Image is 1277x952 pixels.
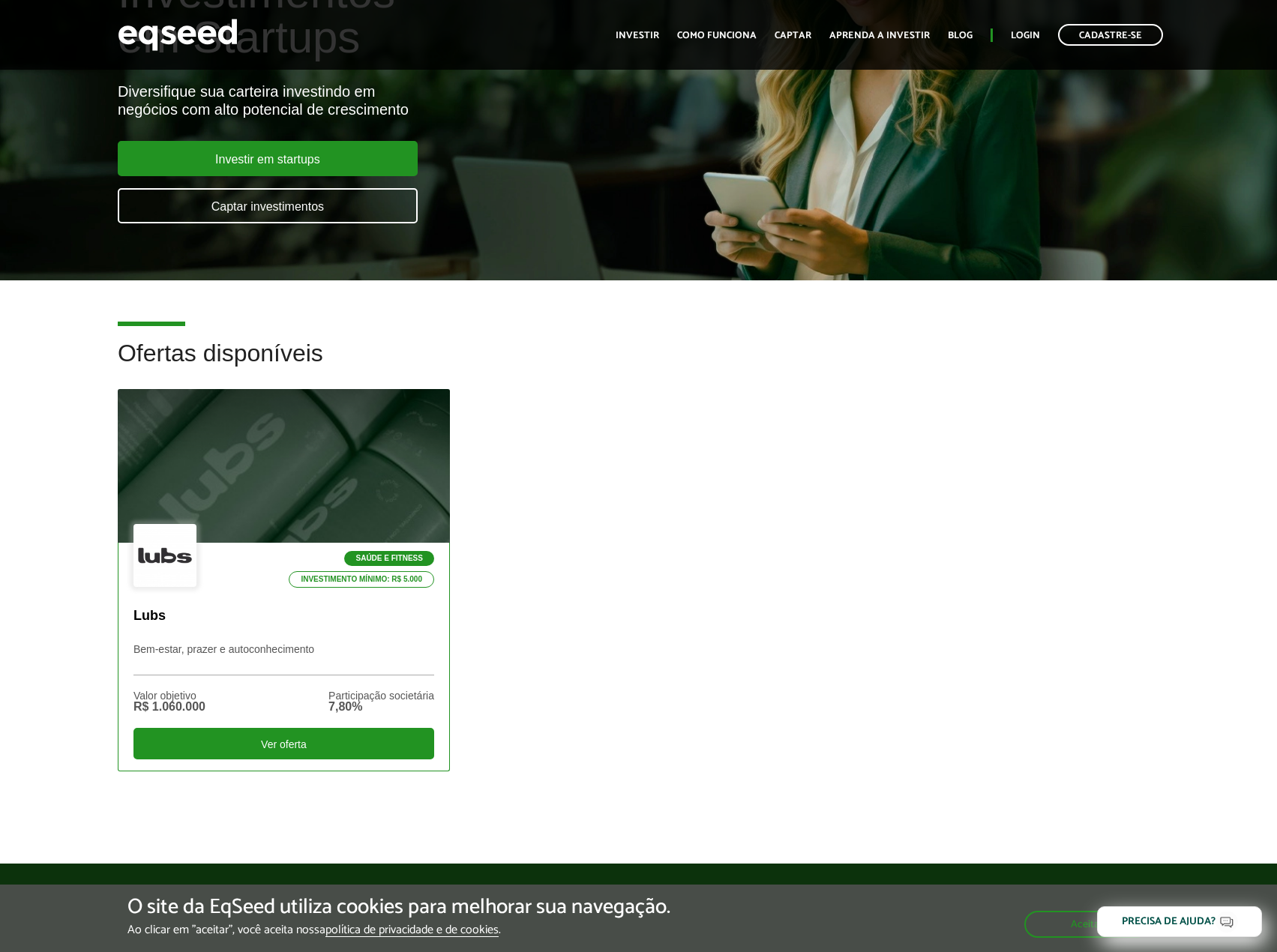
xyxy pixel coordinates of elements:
a: Aprenda a investir [829,31,930,40]
p: Saúde e Fitness [344,551,433,566]
div: 7,80% [328,701,434,713]
h2: Ofertas disponíveis [118,340,1159,389]
img: EqSeed [118,15,238,55]
a: Investir [616,31,659,40]
a: Captar [775,31,811,40]
a: Cadastre-se [1058,24,1163,46]
a: Blog [948,31,973,40]
a: Investir em startups [118,141,418,176]
p: Ao clicar em "aceitar", você aceita nossa . [127,923,670,937]
a: Login [1011,31,1040,40]
p: Bem-estar, prazer e autoconhecimento [133,643,434,675]
div: R$ 1.060.000 [133,701,205,713]
a: Saúde e Fitness Investimento mínimo: R$ 5.000 Lubs Bem-estar, prazer e autoconhecimento Valor obj... [118,389,450,771]
div: Valor objetivo [133,690,205,701]
div: Diversifique sua carteira investindo em negócios com alto potencial de crescimento [118,82,734,118]
h5: O site da EqSeed utiliza cookies para melhorar sua navegação. [127,896,670,919]
p: Investimento mínimo: R$ 5.000 [289,571,434,588]
a: Como funciona [677,31,757,40]
div: Ver oferta [133,728,434,759]
a: Captar investimentos [118,188,418,223]
p: Lubs [133,608,434,624]
button: Aceitar [1024,911,1150,938]
a: política de privacidade e de cookies [325,924,499,937]
div: Participação societária [328,690,434,701]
